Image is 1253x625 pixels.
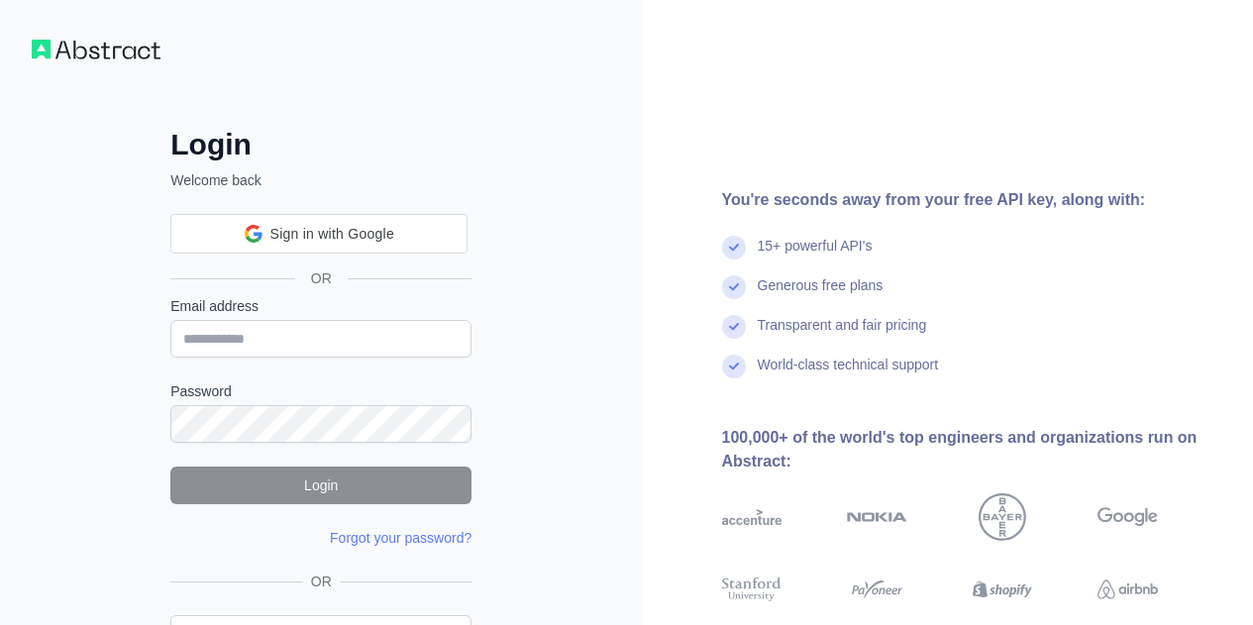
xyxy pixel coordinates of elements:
[270,224,394,245] span: Sign in with Google
[722,315,746,339] img: check mark
[32,40,160,59] img: Workflow
[847,493,907,541] img: nokia
[973,574,1033,604] img: shopify
[722,426,1222,473] div: 100,000+ of the world's top engineers and organizations run on Abstract:
[170,467,471,504] button: Login
[170,127,471,162] h2: Login
[758,236,873,275] div: 15+ powerful API's
[330,530,471,546] a: Forgot your password?
[722,355,746,378] img: check mark
[1097,574,1158,604] img: airbnb
[170,214,468,254] div: Sign in with Google
[722,188,1222,212] div: You're seconds away from your free API key, along with:
[170,170,471,190] p: Welcome back
[170,296,471,316] label: Email address
[295,268,348,288] span: OR
[722,275,746,299] img: check mark
[722,236,746,260] img: check mark
[303,572,340,591] span: OR
[758,315,927,355] div: Transparent and fair pricing
[722,574,783,604] img: stanford university
[758,275,884,315] div: Generous free plans
[722,493,783,541] img: accenture
[847,574,907,604] img: payoneer
[758,355,939,394] div: World-class technical support
[979,493,1026,541] img: bayer
[1097,493,1158,541] img: google
[170,381,471,401] label: Password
